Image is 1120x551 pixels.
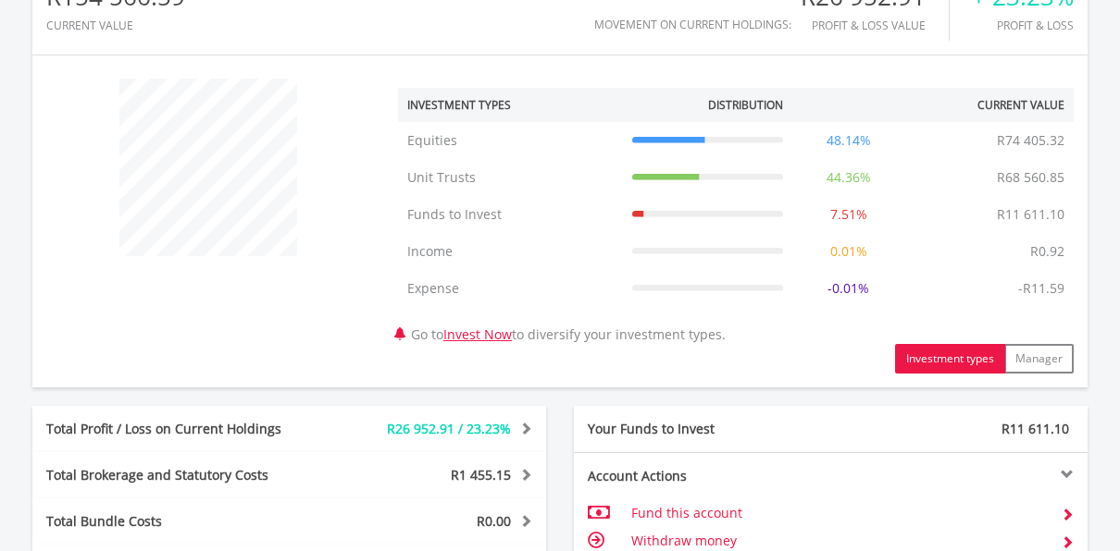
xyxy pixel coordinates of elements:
td: R68 560.85 [988,159,1074,196]
th: Current Value [904,88,1074,122]
a: Invest Now [443,325,512,343]
div: Profit & Loss [972,19,1074,31]
td: Income [398,233,623,270]
div: Go to to diversify your investment types. [384,69,1088,373]
td: Equities [398,122,623,159]
td: R74 405.32 [988,122,1074,159]
div: Movement on Current Holdings: [594,18,791,31]
div: Total Brokerage and Statutory Costs [32,466,332,484]
td: 7.51% [792,196,905,233]
div: CURRENT VALUE [46,19,185,31]
span: R26 952.91 / 23.23% [387,420,511,437]
div: Account Actions [574,467,831,485]
td: 44.36% [792,159,905,196]
div: Profit & Loss Value [801,19,949,31]
td: R0.92 [1021,233,1074,270]
button: Manager [1004,344,1074,373]
div: Total Profit / Loss on Current Holdings [32,420,332,438]
span: R0.00 [477,512,511,530]
td: R11 611.10 [988,196,1074,233]
button: Investment types [895,344,1005,373]
span: R1 455.15 [451,466,511,484]
div: Distribution [708,97,783,113]
td: Unit Trusts [398,159,623,196]
td: Expense [398,270,623,307]
td: 0.01% [792,233,905,270]
td: Fund this account [631,499,1047,527]
span: R11 611.10 [1002,420,1069,437]
th: Investment Types [398,88,623,122]
td: Funds to Invest [398,196,623,233]
td: -R11.59 [1009,270,1074,307]
div: Total Bundle Costs [32,512,332,531]
td: -0.01% [792,270,905,307]
td: 48.14% [792,122,905,159]
div: Your Funds to Invest [574,420,831,438]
